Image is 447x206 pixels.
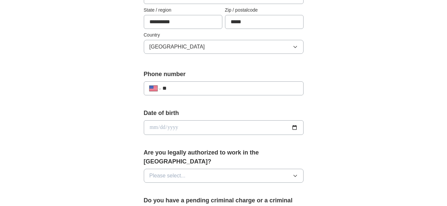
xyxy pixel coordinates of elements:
button: Please select... [144,169,304,183]
label: Country [144,32,304,39]
span: Please select... [149,172,186,180]
label: Phone number [144,70,304,79]
label: Are you legally authorized to work in the [GEOGRAPHIC_DATA]? [144,148,304,166]
label: Date of birth [144,109,304,118]
span: [GEOGRAPHIC_DATA] [149,43,205,51]
button: [GEOGRAPHIC_DATA] [144,40,304,54]
label: Zip / postalcode [225,7,304,14]
label: State / region [144,7,222,14]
